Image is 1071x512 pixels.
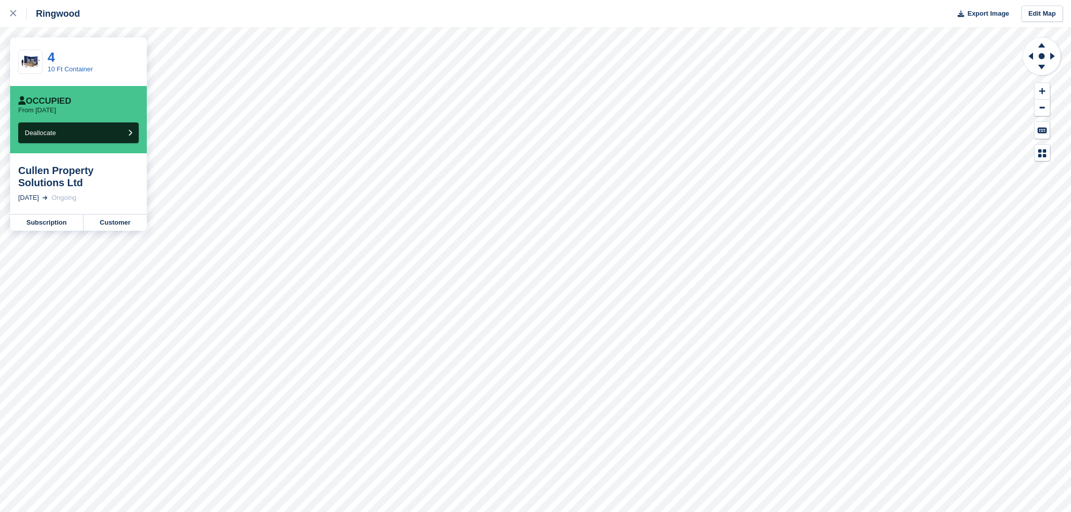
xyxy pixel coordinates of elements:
[52,193,76,203] div: Ongoing
[1021,6,1063,22] a: Edit Map
[10,215,84,231] a: Subscription
[43,196,48,200] img: arrow-right-light-icn-cde0832a797a2874e46488d9cf13f60e5c3a73dbe684e267c42b8395dfbc2abf.svg
[1035,100,1050,116] button: Zoom Out
[18,96,71,106] div: Occupied
[48,65,93,73] a: 10 Ft Container
[952,6,1009,22] button: Export Image
[18,164,139,189] div: Cullen Property Solutions Ltd
[18,193,39,203] div: [DATE]
[1035,83,1050,100] button: Zoom In
[1035,145,1050,161] button: Map Legend
[18,122,139,143] button: Deallocate
[18,106,56,114] p: From [DATE]
[84,215,147,231] a: Customer
[1035,122,1050,139] button: Keyboard Shortcuts
[967,9,1009,19] span: Export Image
[27,8,80,20] div: Ringwood
[48,50,55,65] a: 4
[19,53,42,71] img: 10-ft-container.jpg
[25,129,56,137] span: Deallocate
